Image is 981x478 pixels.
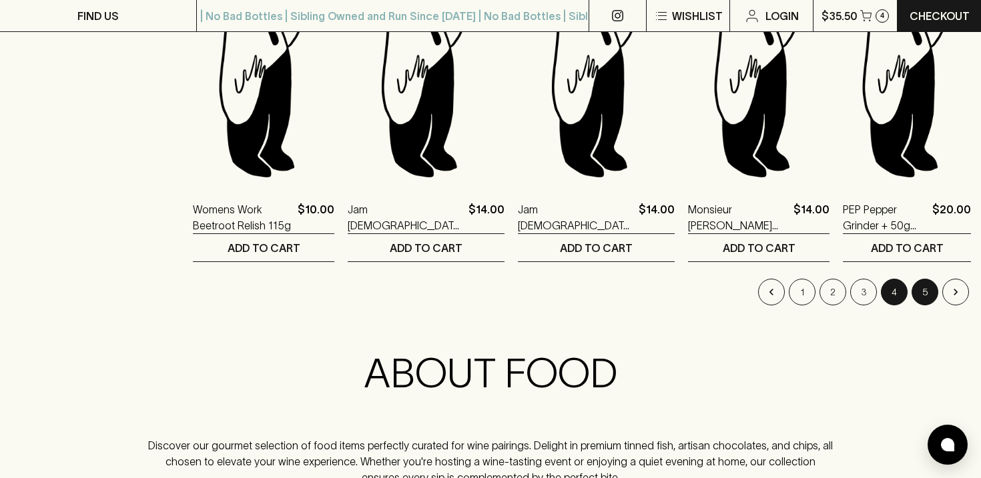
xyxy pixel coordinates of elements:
[881,279,908,305] button: page 4
[228,240,300,256] p: ADD TO CART
[793,201,830,233] p: $14.00
[688,201,788,233] a: Monsieur [PERSON_NAME] Dark Chocolate With Sea Salt Bar 80g
[843,234,971,261] button: ADD TO CART
[518,201,633,233] a: Jam [DEMOGRAPHIC_DATA] Bread & Butter Pickle 370g
[910,8,970,24] p: Checkout
[298,201,334,233] p: $10.00
[348,234,505,261] button: ADD TO CART
[822,8,858,24] p: $35.50
[390,240,462,256] p: ADD TO CART
[850,279,877,305] button: Go to page 3
[672,8,723,24] p: Wishlist
[560,240,633,256] p: ADD TO CART
[880,12,884,19] p: 4
[77,8,119,24] p: FIND US
[758,279,785,305] button: Go to previous page
[941,438,954,451] img: bubble-icon
[820,279,846,305] button: Go to page 2
[688,234,830,261] button: ADD TO CART
[518,234,675,261] button: ADD TO CART
[843,201,927,233] a: PEP Pepper Grinder + 50g PEP
[942,279,969,305] button: Go to next page
[723,240,795,256] p: ADD TO CART
[789,279,815,305] button: Go to page 1
[193,234,334,261] button: ADD TO CART
[193,279,971,305] nav: pagination navigation
[871,240,944,256] p: ADD TO CART
[765,8,799,24] p: Login
[912,279,938,305] button: Go to page 5
[639,201,675,233] p: $14.00
[468,201,505,233] p: $14.00
[932,201,971,233] p: $20.00
[147,349,834,397] h2: ABOUT FOOD
[348,201,463,233] a: Jam [DEMOGRAPHIC_DATA] Sweet Mustard Pickle 320g
[193,201,292,233] a: Womens Work Beetroot Relish 115g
